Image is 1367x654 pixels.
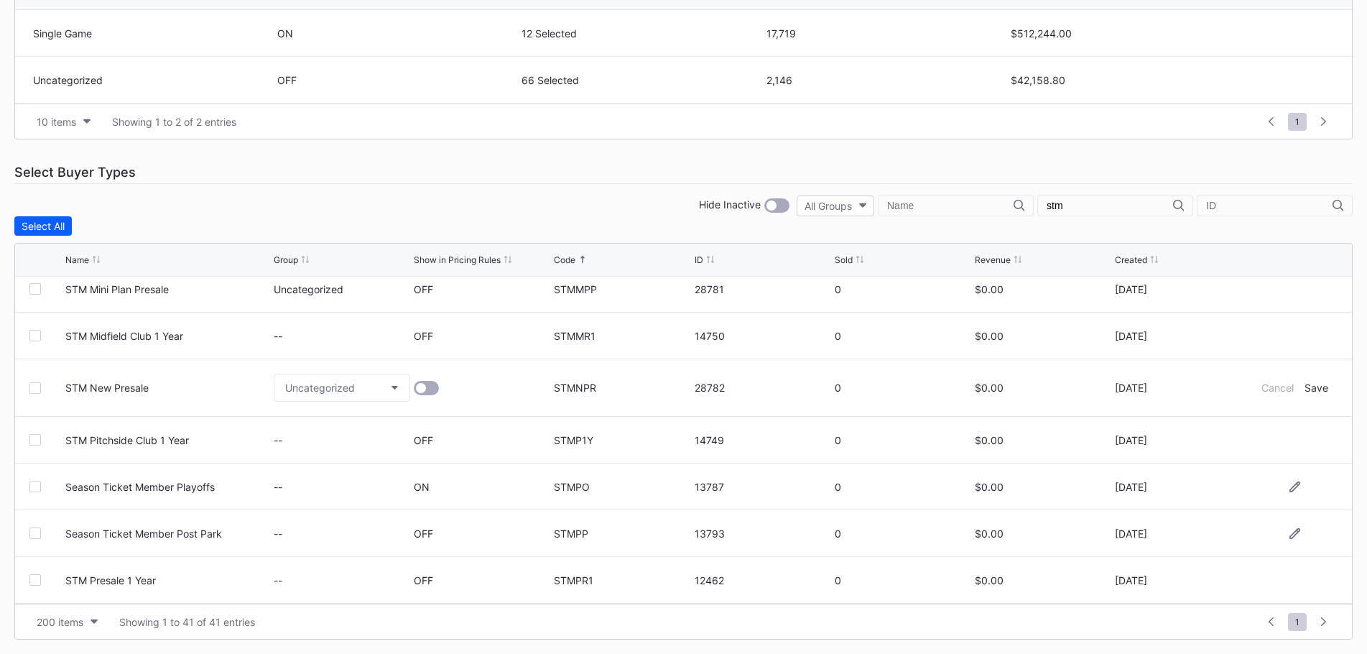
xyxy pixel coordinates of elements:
[14,161,1353,184] div: Select Buyer Types
[274,330,410,342] div: --
[414,574,433,586] div: OFF
[975,330,1111,342] div: $0.00
[695,434,831,446] div: 14749
[65,382,270,394] div: STM New Presale
[1047,200,1173,211] input: Code
[835,330,971,342] div: 0
[285,382,355,394] div: Uncategorized
[1115,481,1251,493] div: [DATE]
[414,481,430,493] div: ON
[975,254,1011,265] div: Revenue
[975,528,1111,540] div: $0.00
[1305,382,1328,394] div: Save
[1115,330,1251,342] div: [DATE]
[522,74,762,86] div: 66 Selected
[29,612,105,632] button: 200 items
[554,528,690,540] div: STMPP
[975,574,1111,586] div: $0.00
[975,382,1111,394] div: $0.00
[112,116,236,128] div: Showing 1 to 2 of 2 entries
[975,434,1111,446] div: $0.00
[695,574,831,586] div: 12462
[414,434,433,446] div: OFF
[1011,27,1251,40] div: $512,244.00
[414,283,433,295] div: OFF
[766,27,1007,40] div: 17,719
[695,283,831,295] div: 28781
[695,330,831,342] div: 14750
[274,374,410,402] button: Uncategorized
[975,481,1111,493] div: $0.00
[1115,254,1147,265] div: Created
[835,283,971,295] div: 0
[274,528,410,540] div: --
[554,330,690,342] div: STMMR1
[1115,574,1251,586] div: [DATE]
[65,574,270,586] div: STM Presale 1 Year
[65,254,89,265] div: Name
[1011,74,1251,86] div: $42,158.80
[1206,200,1333,211] input: ID
[414,254,501,265] div: Show in Pricing Rules
[835,382,971,394] div: 0
[766,74,1007,86] div: 2,146
[274,574,410,586] div: --
[695,382,831,394] div: 28782
[835,434,971,446] div: 0
[887,200,1014,211] input: Name
[414,330,433,342] div: OFF
[14,216,72,236] button: Select All
[695,528,831,540] div: 13793
[277,74,518,86] div: OFF
[975,283,1111,295] div: $0.00
[33,27,274,40] div: Single Game
[554,382,690,394] div: STMNPR
[22,220,65,232] div: Select All
[554,283,690,295] div: STMMPP
[835,574,971,586] div: 0
[554,574,690,586] div: STMPR1
[65,481,270,493] div: Season Ticket Member Playoffs
[835,528,971,540] div: 0
[1115,283,1251,295] div: [DATE]
[119,616,255,628] div: Showing 1 to 41 of 41 entries
[695,254,703,265] div: ID
[1288,113,1307,131] span: 1
[554,254,575,265] div: Code
[835,481,971,493] div: 0
[699,198,761,213] div: Hide Inactive
[554,481,690,493] div: STMPO
[274,254,298,265] div: Group
[805,200,852,212] div: All Groups
[65,528,270,540] div: Season Ticket Member Post Park
[554,434,690,446] div: STMP1Y
[29,112,98,132] button: 10 items
[65,434,270,446] div: STM Pitchside Club 1 Year
[1115,382,1251,394] div: [DATE]
[1288,613,1307,631] span: 1
[37,616,83,628] div: 200 items
[33,74,274,86] div: Uncategorized
[835,254,853,265] div: Sold
[797,195,874,216] button: All Groups
[37,116,76,128] div: 10 items
[1115,434,1251,446] div: [DATE]
[65,283,270,295] div: STM Mini Plan Presale
[695,481,831,493] div: 13787
[522,27,762,40] div: 12 Selected
[414,528,433,540] div: OFF
[277,27,518,40] div: ON
[274,434,410,446] div: --
[274,283,410,295] div: Uncategorized
[1115,528,1251,540] div: [DATE]
[274,481,410,493] div: --
[65,330,270,342] div: STM Midfield Club 1 Year
[1261,382,1294,394] div: Cancel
